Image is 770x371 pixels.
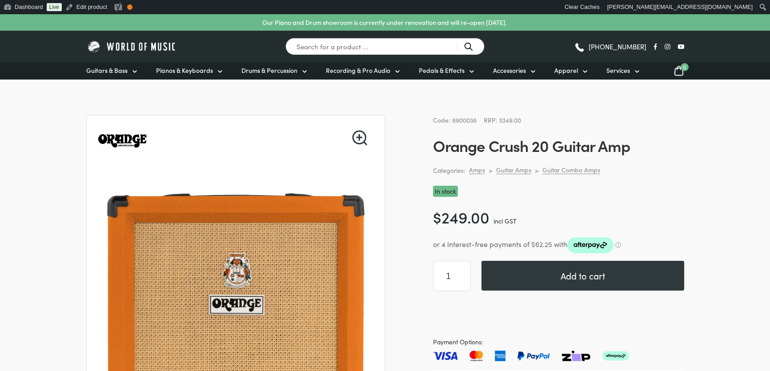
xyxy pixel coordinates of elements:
[433,136,684,155] h1: Orange Crush 20 Guitar Amp
[285,38,485,55] input: Search for a product ...
[433,261,471,291] input: Product quantity
[433,337,684,347] span: Payment Options:
[326,66,390,75] span: Recording & Pro Audio
[156,66,213,75] span: Pianos & Keyboards
[47,3,62,11] a: Live
[589,43,646,50] span: [PHONE_NUMBER]
[419,66,465,75] span: Pedals & Effects
[433,116,477,124] span: Code: 8900038
[86,40,177,53] img: World of Music
[433,165,465,176] span: Categories:
[535,166,539,174] div: >
[241,66,297,75] span: Drums & Percussion
[97,116,148,166] img: Orange Amplification
[433,351,629,361] img: Pay with Master card, Visa, American Express and Paypal
[493,216,517,225] span: incl GST
[641,273,770,371] iframe: Chat with our support team
[433,206,489,227] bdi: 249.00
[433,302,684,326] iframe: PayPal
[481,261,684,291] button: Add to cart
[542,166,600,174] a: Guitar Combo Amps
[262,18,507,27] p: Our Piano and Drum showroom is currently under renovation and will re-open [DATE].
[493,66,526,75] span: Accessories
[574,40,646,53] a: [PHONE_NUMBER]
[681,63,689,71] span: 0
[352,130,367,145] a: View full-screen image gallery
[469,166,485,174] a: Amps
[433,206,441,227] span: $
[127,4,132,10] div: OK
[86,66,128,75] span: Guitars & Bass
[496,166,531,174] a: Guitar Amps
[489,166,493,174] div: >
[484,116,521,124] span: RRP: $349.00
[554,66,578,75] span: Apparel
[606,66,630,75] span: Services
[433,186,458,197] p: In stock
